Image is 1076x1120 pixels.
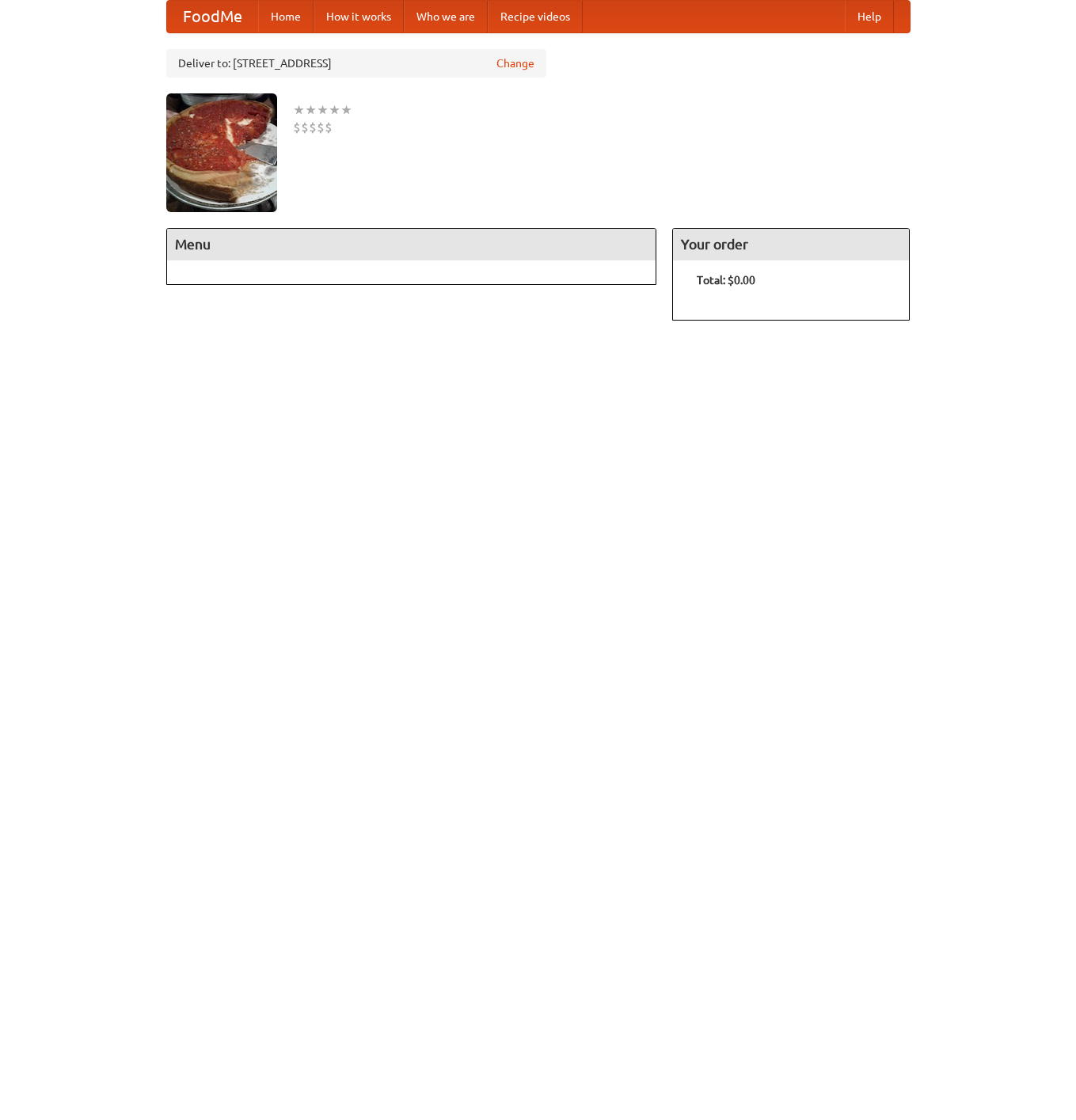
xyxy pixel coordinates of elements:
b: Total: $0.00 [697,274,755,287]
li: $ [293,119,301,136]
li: ★ [329,101,340,119]
li: $ [317,119,325,136]
li: ★ [317,101,329,119]
a: Help [845,1,894,32]
li: ★ [293,101,305,119]
li: $ [325,119,333,136]
h4: Menu [167,229,656,260]
a: How it works [314,1,404,32]
img: angular.jpg [166,93,277,212]
a: Recipe videos [488,1,583,32]
li: $ [301,119,309,136]
a: Home [258,1,314,32]
div: Deliver to: [STREET_ADDRESS] [166,49,546,78]
a: FoodMe [167,1,258,32]
a: Change [496,55,534,71]
a: Who we are [404,1,488,32]
li: ★ [340,101,352,119]
li: $ [309,119,317,136]
li: ★ [305,101,317,119]
h4: Your order [673,229,909,260]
